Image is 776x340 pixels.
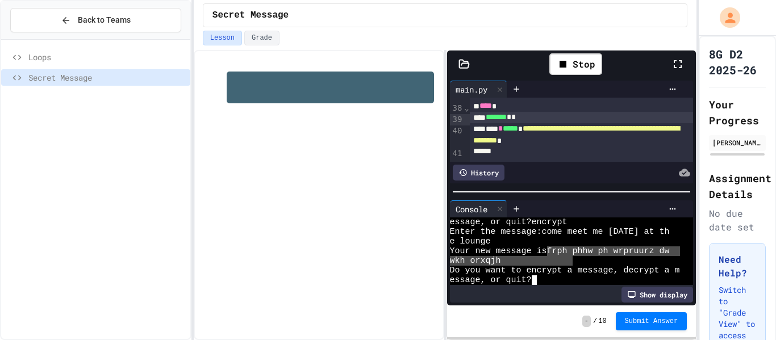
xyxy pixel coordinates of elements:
[450,81,507,98] div: main.py
[450,83,493,95] div: main.py
[625,317,678,326] span: Submit Answer
[450,203,493,215] div: Console
[450,103,464,114] div: 38
[450,148,464,159] div: 41
[593,317,597,326] span: /
[621,287,693,303] div: Show display
[450,266,680,275] span: Do you want to encrypt a message, decrypt a m
[616,312,687,330] button: Submit Answer
[450,246,547,256] span: Your new message is
[709,96,766,128] h2: Your Progress
[450,200,507,217] div: Console
[598,317,606,326] span: 10
[212,9,289,22] span: Secret Message
[450,159,464,171] div: 42
[582,316,591,327] span: -
[450,256,501,266] span: wkh orxqjh
[28,51,186,63] span: Loops
[709,207,766,234] div: No due date set
[450,114,464,125] div: 39
[709,46,766,78] h1: 8G D2 2025-26
[712,137,762,148] div: [PERSON_NAME]
[450,227,670,237] span: Enter the message:come meet me [DATE] at th
[203,31,242,45] button: Lesson
[709,170,766,202] h2: Assignment Details
[78,14,131,26] span: Back to Teams
[10,8,181,32] button: Back to Teams
[450,275,532,285] span: essage, or quit?
[719,253,756,280] h3: Need Help?
[453,165,504,181] div: History
[547,246,670,256] span: frph phhw ph wrpruurz dw
[549,53,602,75] div: Stop
[244,31,279,45] button: Grade
[464,103,469,112] span: Fold line
[708,5,743,31] div: My Account
[450,237,491,246] span: e lounge
[450,125,464,148] div: 40
[28,72,186,83] span: Secret Message
[450,217,568,227] span: essage, or quit?encrypt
